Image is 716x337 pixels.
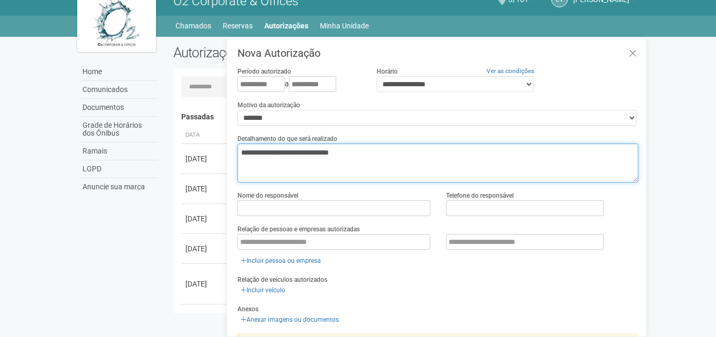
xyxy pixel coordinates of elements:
a: Incluir pessoa ou empresa [237,255,324,267]
a: Ramais [80,142,158,160]
label: Nome do responsável [237,191,298,200]
a: Home [80,63,158,81]
div: [DATE] [185,279,224,289]
label: Horário [377,67,398,76]
a: Ver as condições [486,67,534,75]
h3: Nova Autorização [237,48,638,58]
label: Relação de pessoas e empresas autorizadas [237,224,360,234]
label: Período autorizado [237,67,291,76]
label: Motivo da autorização [237,100,300,110]
label: Relação de veículos autorizados [237,275,327,284]
a: Incluir veículo [237,284,288,296]
h4: Passadas [181,113,631,121]
a: Minha Unidade [320,18,369,33]
h2: Autorizações [173,45,398,60]
a: Anuncie sua marca [80,178,158,196]
a: Autorizações [264,18,308,33]
a: Comunicados [80,81,158,99]
label: Telefone do responsável [446,191,514,200]
a: Anexar imagens ou documentos [237,314,342,325]
div: a [237,76,360,92]
label: Detalhamento do que será realizado [237,134,337,144]
a: Chamados [175,18,211,33]
div: [DATE] [185,183,224,194]
a: Reservas [223,18,253,33]
div: [DATE] [185,213,224,224]
div: [DATE] [185,154,224,164]
a: Grade de Horários dos Ônibus [80,117,158,142]
a: Documentos [80,99,158,117]
label: Anexos [237,304,258,314]
th: Data [181,127,229,144]
a: LGPD [80,160,158,178]
div: [DATE] [185,243,224,254]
